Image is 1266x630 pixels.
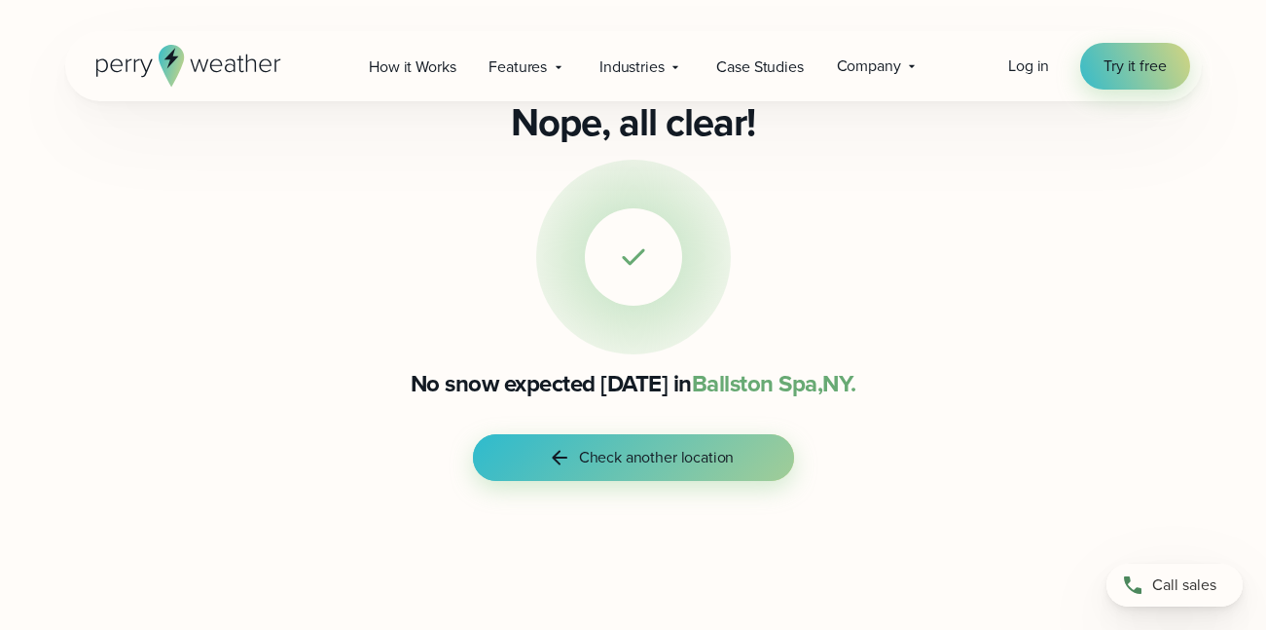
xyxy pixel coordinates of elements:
[692,366,856,401] span: Ballston Spa , NY .
[511,99,755,146] p: Nope, all clear!
[1008,55,1049,78] a: Log in
[700,47,819,87] a: Case Studies
[1008,55,1049,77] span: Log in
[1106,564,1243,607] a: Call sales
[473,434,794,481] button: Check another location
[716,56,803,79] span: Case Studies
[599,56,664,79] span: Industries
[488,56,547,79] span: Features
[369,56,455,79] span: How it Works
[837,55,901,78] span: Company
[1103,55,1166,78] span: Try it free
[579,446,734,469] span: Check another location
[1080,43,1189,90] a: Try it free
[163,368,1104,399] p: No snow expected [DATE] in
[352,47,472,87] a: How it Works
[1152,574,1216,597] span: Call sales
